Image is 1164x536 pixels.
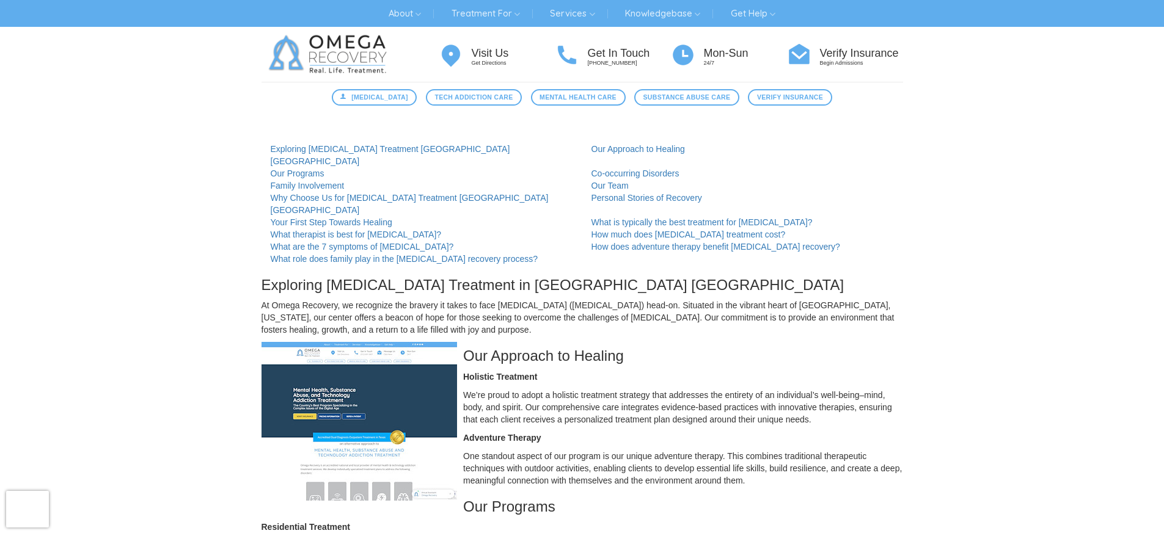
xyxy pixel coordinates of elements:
[463,372,537,382] strong: Holistic Treatment
[591,217,813,227] a: What is typically the best treatment for [MEDICAL_DATA]?
[591,230,786,239] a: How much does [MEDICAL_DATA] treatment cost?
[351,92,408,103] span: [MEDICAL_DATA]
[262,450,903,487] p: One standout aspect of our program is our unique adventure therapy. This combines traditional the...
[262,499,903,515] h3: Our Programs
[271,242,454,252] a: What are the 7 symptoms of [MEDICAL_DATA]?
[591,181,629,190] a: Our Team
[541,4,604,23] a: Services
[262,27,399,82] img: Omega Recovery
[379,4,430,23] a: About
[722,4,785,23] a: Get Help
[439,42,555,68] a: Visit Us Get Directions
[748,89,832,106] a: Verify Insurance
[442,4,529,23] a: Treatment For
[588,59,671,67] p: [PHONE_NUMBER]
[271,144,510,166] a: Exploring [MEDICAL_DATA] Treatment [GEOGRAPHIC_DATA] [GEOGRAPHIC_DATA]
[704,48,787,60] h4: Mon-Sun
[616,4,709,23] a: Knowledgebase
[434,92,513,103] span: Tech Addiction Care
[271,254,538,264] a: What role does family play in the [MEDICAL_DATA] recovery process?
[271,217,392,227] a: Your First Step Towards Healing
[262,277,903,293] h3: Exploring [MEDICAL_DATA] Treatment in [GEOGRAPHIC_DATA] [GEOGRAPHIC_DATA]
[6,491,49,527] iframe: reCAPTCHA
[634,89,739,106] a: Substance Abuse Care
[704,59,787,67] p: 24/7
[262,342,457,501] img: Ptsd Treatment Austin TX
[262,348,903,364] h3: Our Approach to Healing
[271,193,549,215] a: Why Choose Us for [MEDICAL_DATA] Treatment [GEOGRAPHIC_DATA] [GEOGRAPHIC_DATA]
[591,193,702,203] a: Personal Stories of Recovery
[787,42,903,68] a: Verify Insurance Begin Admissions
[531,89,626,106] a: Mental Health Care
[588,48,671,60] h4: Get In Touch
[591,168,679,178] a: Co-occurring Disorders
[271,168,324,178] a: Our Programs
[472,48,555,60] h4: Visit Us
[757,92,823,103] span: Verify Insurance
[820,59,903,67] p: Begin Admissions
[262,522,351,532] strong: Residential Treatment
[463,433,541,443] strong: Adventure Therapy
[820,48,903,60] h4: Verify Insurance
[262,299,903,336] p: At Omega Recovery, we recognize the bravery it takes to face [MEDICAL_DATA] ([MEDICAL_DATA]) head...
[426,89,522,106] a: Tech Addiction Care
[332,89,417,106] a: [MEDICAL_DATA]
[472,59,555,67] p: Get Directions
[540,92,617,103] span: Mental Health Care
[271,230,442,239] a: What therapist is best for [MEDICAL_DATA]?
[643,92,731,103] span: Substance Abuse Care
[591,242,840,252] a: How does adventure therapy benefit [MEDICAL_DATA] recovery?
[271,181,345,190] a: Family Involvement
[591,144,685,154] a: Our Approach to Healing
[262,389,903,426] p: We’re proud to adopt a holistic treatment strategy that addresses the entirety of an individual’s...
[555,42,671,68] a: Get In Touch [PHONE_NUMBER]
